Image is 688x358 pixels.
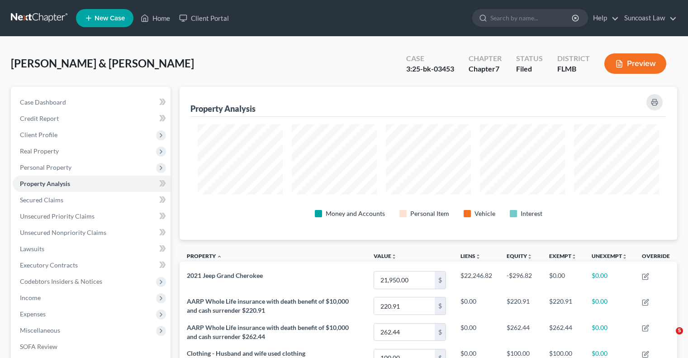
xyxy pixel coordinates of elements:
[584,293,635,319] td: $0.00
[410,209,449,218] div: Personal Item
[13,94,171,110] a: Case Dashboard
[20,343,57,350] span: SOFA Review
[453,267,499,293] td: $22,246.82
[571,254,577,259] i: unfold_more
[557,53,590,64] div: District
[20,310,46,318] span: Expenses
[95,15,125,22] span: New Case
[20,115,59,122] span: Credit Report
[499,267,542,293] td: -$296.82
[187,253,222,259] a: Property expand_less
[20,196,63,204] span: Secured Claims
[499,319,542,345] td: $262.44
[187,349,305,357] span: Clothing - Husband and wife used clothing
[516,64,543,74] div: Filed
[20,163,71,171] span: Personal Property
[20,212,95,220] span: Unsecured Priority Claims
[187,297,349,314] span: AARP Whole Life insurance with death benefit of $10,000 and cash surrender $220.91
[20,98,66,106] span: Case Dashboard
[475,254,481,259] i: unfold_more
[453,319,499,345] td: $0.00
[406,64,454,74] div: 3:25-bk-03453
[175,10,233,26] a: Client Portal
[516,53,543,64] div: Status
[13,110,171,127] a: Credit Report
[622,254,627,259] i: unfold_more
[435,272,446,289] div: $
[136,10,175,26] a: Home
[13,257,171,273] a: Executory Contracts
[592,253,627,259] a: Unexemptunfold_more
[527,254,532,259] i: unfold_more
[20,277,102,285] span: Codebtors Insiders & Notices
[490,10,573,26] input: Search by name...
[499,293,542,319] td: $220.91
[13,208,171,224] a: Unsecured Priority Claims
[391,254,397,259] i: unfold_more
[657,327,679,349] iframe: Intercom live chat
[20,261,78,269] span: Executory Contracts
[187,272,263,279] span: 2021 Jeep Grand Cherokee
[435,324,446,341] div: $
[435,297,446,315] div: $
[620,10,677,26] a: Suncoast Law
[406,53,454,64] div: Case
[13,224,171,241] a: Unsecured Nonpriority Claims
[374,324,435,341] input: 0.00
[453,293,499,319] td: $0.00
[13,241,171,257] a: Lawsuits
[635,247,677,267] th: Override
[20,326,60,334] span: Miscellaneous
[474,209,495,218] div: Vehicle
[217,254,222,259] i: expand_less
[374,297,435,315] input: 0.00
[469,53,502,64] div: Chapter
[604,53,666,74] button: Preview
[187,324,349,340] span: AARP Whole Life insurance with death benefit of $10,000 and cash surrender $262.44
[676,327,683,334] span: 5
[20,180,70,187] span: Property Analysis
[326,209,385,218] div: Money and Accounts
[521,209,542,218] div: Interest
[13,192,171,208] a: Secured Claims
[542,267,584,293] td: $0.00
[495,64,499,73] span: 7
[13,339,171,355] a: SOFA Review
[542,293,584,319] td: $220.91
[20,147,59,155] span: Real Property
[557,64,590,74] div: FLMB
[549,253,577,259] a: Exemptunfold_more
[374,253,397,259] a: Valueunfold_more
[20,294,41,301] span: Income
[507,253,532,259] a: Equityunfold_more
[374,272,435,289] input: 0.00
[584,267,635,293] td: $0.00
[584,319,635,345] td: $0.00
[20,131,57,138] span: Client Profile
[460,253,481,259] a: Liensunfold_more
[469,64,502,74] div: Chapter
[13,176,171,192] a: Property Analysis
[11,57,194,70] span: [PERSON_NAME] & [PERSON_NAME]
[588,10,619,26] a: Help
[542,319,584,345] td: $262.44
[190,103,256,114] div: Property Analysis
[20,245,44,253] span: Lawsuits
[20,229,106,236] span: Unsecured Nonpriority Claims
